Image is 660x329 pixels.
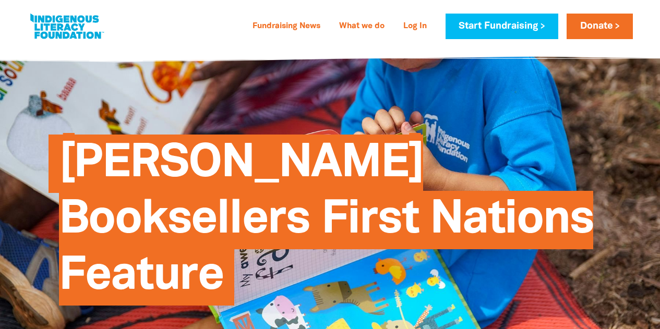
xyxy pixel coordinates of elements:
[59,142,594,306] span: [PERSON_NAME] Booksellers First Nations Feature
[333,18,391,35] a: What we do
[446,14,558,39] a: Start Fundraising
[397,18,433,35] a: Log In
[246,18,327,35] a: Fundraising News
[567,14,632,39] a: Donate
